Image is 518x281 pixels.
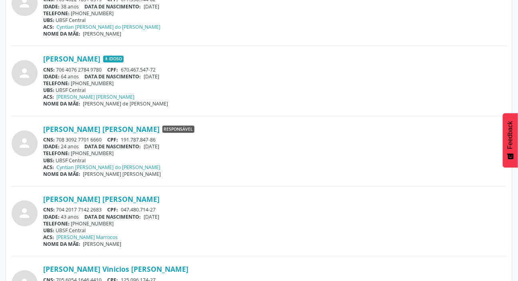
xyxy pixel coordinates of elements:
button: Feedback - Mostrar pesquisa [503,113,518,167]
span: Idoso [103,56,124,63]
div: [PHONE_NUMBER] [43,80,506,87]
span: Responsável [162,126,194,133]
span: NOME DA MÃE: [43,100,80,107]
i: person [18,206,32,220]
span: DATA DE NASCIMENTO: [85,73,141,80]
span: NOME DA MÃE: [43,241,80,247]
div: 706 4076 2784 9780 [43,66,506,73]
div: 708 3092 7701 6660 [43,136,506,143]
span: NOME DA MÃE: [43,30,80,37]
span: IDADE: [43,213,60,220]
span: CPF: [108,136,118,143]
span: [DATE] [144,143,159,150]
span: CPF: [108,206,118,213]
span: 191.787.847-86 [121,136,156,143]
div: [PHONE_NUMBER] [43,10,506,17]
span: NOME DA MÃE: [43,171,80,177]
span: DATA DE NASCIMENTO: [85,213,141,220]
span: DATA DE NASCIMENTO: [85,143,141,150]
a: [PERSON_NAME] [PERSON_NAME] [43,195,160,203]
span: [PERSON_NAME] de [PERSON_NAME] [83,100,168,107]
span: [PERSON_NAME] [83,30,122,37]
a: [PERSON_NAME] [43,54,100,63]
a: [PERSON_NAME] [PERSON_NAME] [43,125,160,134]
span: TELEFONE: [43,80,70,87]
span: [PERSON_NAME] [PERSON_NAME] [83,171,161,177]
span: IDADE: [43,3,60,10]
span: [DATE] [144,213,159,220]
div: [PHONE_NUMBER] [43,150,506,157]
div: 38 anos [43,3,506,10]
span: ACS: [43,24,54,30]
div: 704 2017 7142 2683 [43,206,506,213]
span: UBS: [43,157,54,164]
span: TELEFONE: [43,220,70,227]
span: UBS: [43,227,54,234]
div: 24 anos [43,143,506,150]
a: Cyntian [PERSON_NAME] do [PERSON_NAME] [57,164,161,171]
span: ACS: [43,234,54,241]
span: TELEFONE: [43,150,70,157]
span: [DATE] [144,73,159,80]
span: IDADE: [43,143,60,150]
div: UBSF Central [43,157,506,164]
a: Cyntian [PERSON_NAME] do [PERSON_NAME] [57,24,161,30]
span: [DATE] [144,3,159,10]
span: UBS: [43,17,54,24]
span: [PERSON_NAME] [83,241,122,247]
span: IDADE: [43,73,60,80]
span: Feedback [507,121,514,149]
div: [PHONE_NUMBER] [43,220,506,227]
div: UBSF Central [43,17,506,24]
span: CNS: [43,136,55,143]
span: 047.480.714-27 [121,206,156,213]
a: [PERSON_NAME] [PERSON_NAME] [57,94,135,100]
div: UBSF Central [43,227,506,234]
i: person [18,136,32,150]
span: DATA DE NASCIMENTO: [85,3,141,10]
span: 670.467.547-72 [121,66,156,73]
span: CPF: [108,66,118,73]
a: [PERSON_NAME] Vinicios [PERSON_NAME] [43,265,188,273]
span: CNS: [43,66,55,73]
div: 43 anos [43,213,506,220]
div: 64 anos [43,73,506,80]
span: UBS: [43,87,54,94]
a: [PERSON_NAME] Marrocos [57,234,118,241]
span: ACS: [43,164,54,171]
span: ACS: [43,94,54,100]
i: person [18,66,32,80]
div: UBSF Central [43,87,506,94]
span: TELEFONE: [43,10,70,17]
span: CNS: [43,206,55,213]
